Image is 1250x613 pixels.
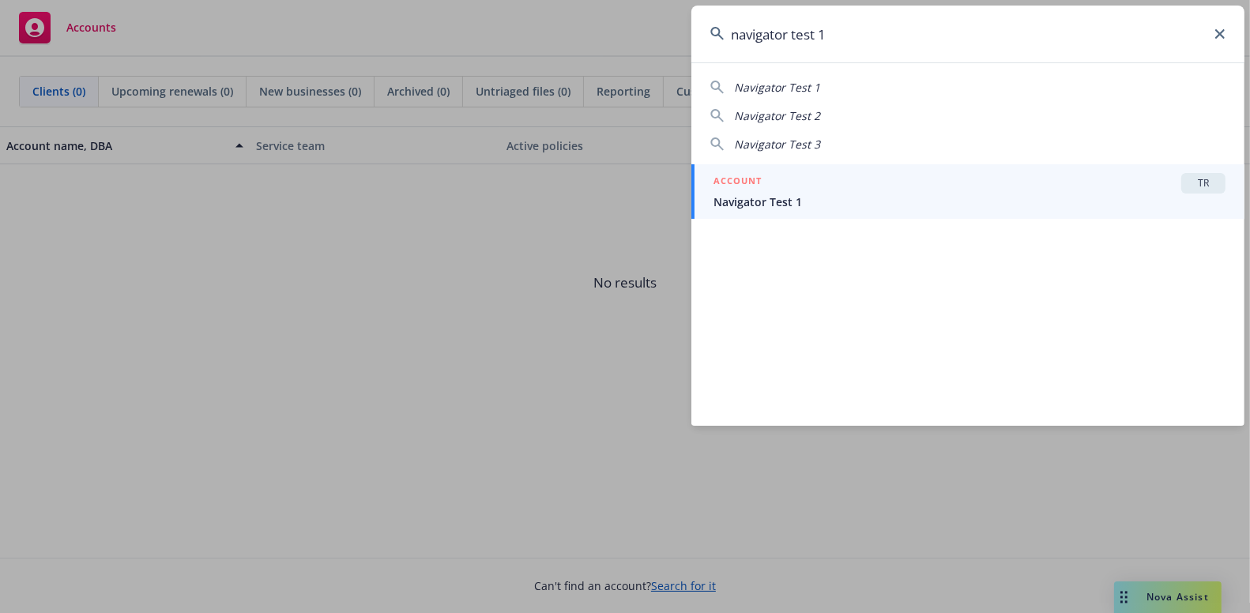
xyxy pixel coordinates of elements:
[734,108,820,123] span: Navigator Test 2
[734,80,820,95] span: Navigator Test 1
[1188,176,1219,190] span: TR
[691,6,1244,62] input: Search...
[713,194,1226,210] span: Navigator Test 1
[734,137,820,152] span: Navigator Test 3
[713,173,762,192] h5: ACCOUNT
[691,164,1244,219] a: ACCOUNTTRNavigator Test 1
